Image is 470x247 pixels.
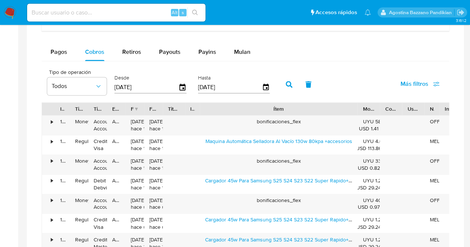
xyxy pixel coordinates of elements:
a: Notificaciones [364,9,371,16]
span: Accesos rápidos [315,9,357,16]
span: 3.161.2 [456,17,466,23]
span: Alt [172,9,178,16]
p: agostina.bazzano@mercadolibre.com [389,9,454,16]
input: Buscar usuario o caso... [27,8,205,17]
span: s [182,9,184,16]
button: search-icon [187,7,202,18]
a: Salir [457,9,464,16]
